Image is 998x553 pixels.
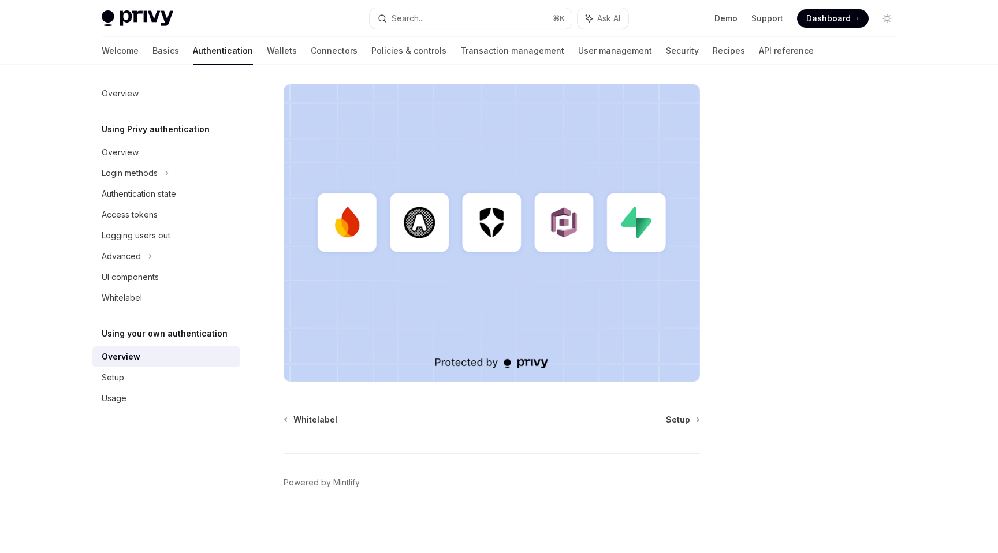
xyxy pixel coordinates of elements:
[806,13,851,24] span: Dashboard
[92,204,240,225] a: Access tokens
[92,184,240,204] a: Authentication state
[92,367,240,388] a: Setup
[371,37,446,65] a: Policies & controls
[267,37,297,65] a: Wallets
[553,14,565,23] span: ⌘ K
[102,391,126,405] div: Usage
[102,270,159,284] div: UI components
[392,12,424,25] div: Search...
[311,37,358,65] a: Connectors
[285,414,337,425] a: Whitelabel
[102,327,228,341] h5: Using your own authentication
[797,9,869,28] a: Dashboard
[102,229,170,242] div: Logging users out
[578,37,652,65] a: User management
[102,122,210,136] h5: Using Privy authentication
[460,37,564,65] a: Transaction management
[102,371,124,384] div: Setup
[102,249,141,263] div: Advanced
[102,291,142,305] div: Whitelabel
[102,145,139,159] div: Overview
[714,13,738,24] a: Demo
[597,13,620,24] span: Ask AI
[102,208,158,222] div: Access tokens
[92,346,240,367] a: Overview
[578,8,628,29] button: Ask AI
[102,350,140,364] div: Overview
[293,414,337,425] span: Whitelabel
[92,267,240,287] a: UI components
[284,477,360,488] a: Powered by Mintlify
[193,37,253,65] a: Authentication
[102,87,139,100] div: Overview
[92,388,240,409] a: Usage
[102,10,173,27] img: light logo
[666,414,690,425] span: Setup
[878,9,896,28] button: Toggle dark mode
[92,287,240,308] a: Whitelabel
[713,37,745,65] a: Recipes
[152,37,179,65] a: Basics
[102,187,176,201] div: Authentication state
[751,13,783,24] a: Support
[370,8,572,29] button: Search...⌘K
[92,225,240,246] a: Logging users out
[284,84,700,382] img: JWT-based auth splash
[759,37,814,65] a: API reference
[92,142,240,163] a: Overview
[92,83,240,104] a: Overview
[102,166,158,180] div: Login methods
[666,414,699,425] a: Setup
[102,37,139,65] a: Welcome
[666,37,699,65] a: Security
